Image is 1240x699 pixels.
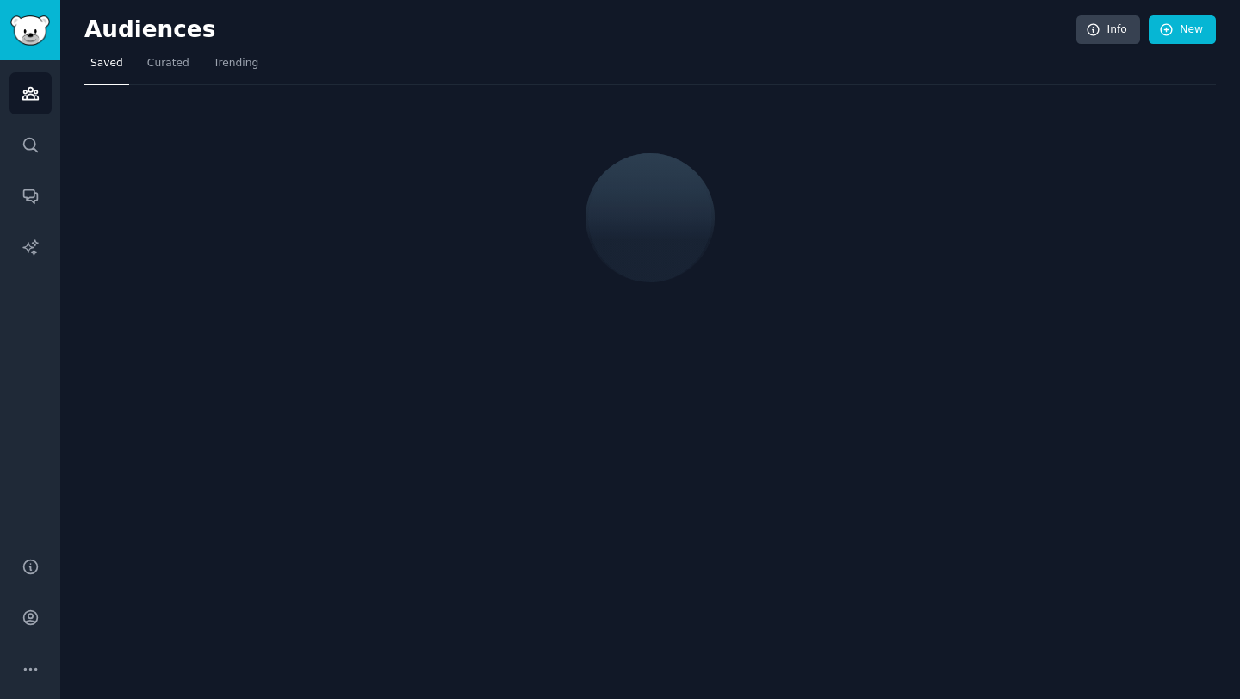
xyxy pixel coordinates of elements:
[214,56,258,71] span: Trending
[10,15,50,46] img: GummySearch logo
[147,56,189,71] span: Curated
[84,50,129,85] a: Saved
[84,16,1076,44] h2: Audiences
[1076,15,1140,45] a: Info
[141,50,195,85] a: Curated
[1149,15,1216,45] a: New
[90,56,123,71] span: Saved
[208,50,264,85] a: Trending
